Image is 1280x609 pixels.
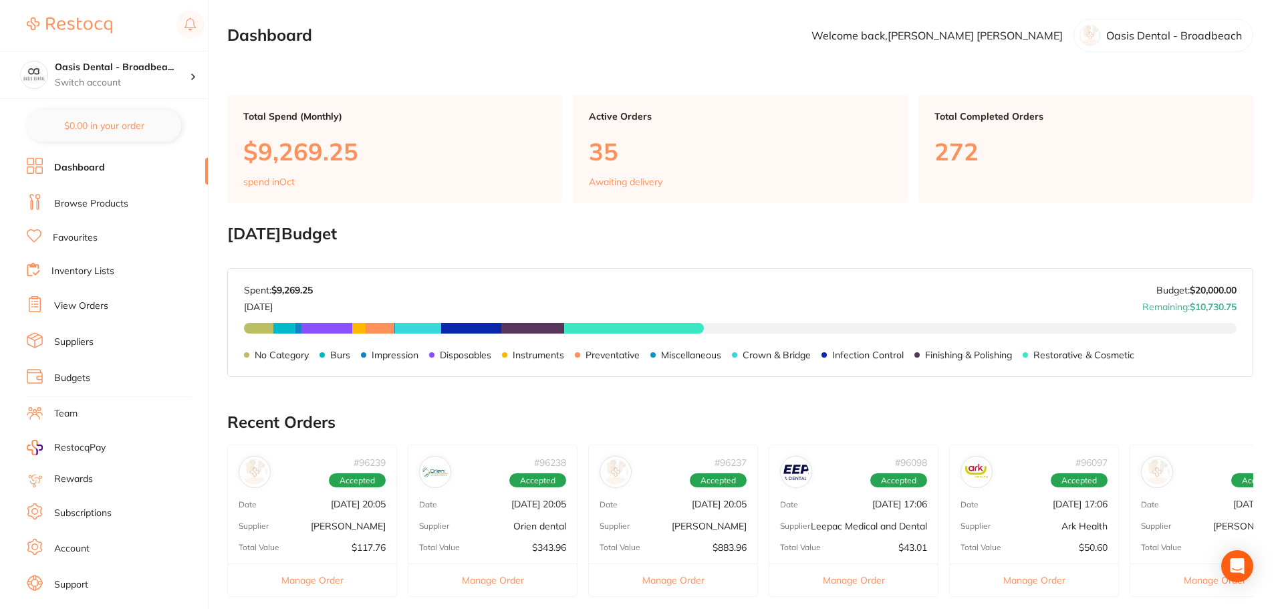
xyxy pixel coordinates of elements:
[27,440,106,455] a: RestocqPay
[573,95,908,203] a: Active Orders35Awaiting delivery
[1142,296,1237,312] p: Remaining:
[271,284,313,296] strong: $9,269.25
[1144,459,1170,485] img: Adam Dental
[329,473,386,488] span: Accepted
[934,111,1237,122] p: Total Completed Orders
[1141,521,1171,531] p: Supplier
[311,521,386,531] p: [PERSON_NAME]
[27,10,112,41] a: Restocq Logo
[769,564,938,596] button: Manage Order
[661,350,721,360] p: Miscellaneous
[54,372,90,385] a: Budgets
[1190,284,1237,296] strong: $20,000.00
[1221,550,1253,582] div: Open Intercom Messenger
[1051,473,1108,488] span: Accepted
[239,543,279,552] p: Total Value
[243,176,295,187] p: spend in Oct
[950,564,1118,596] button: Manage Order
[255,350,309,360] p: No Category
[783,459,809,485] img: Leepac Medical and Dental
[330,350,350,360] p: Burs
[898,542,927,553] p: $43.01
[27,17,112,33] img: Restocq Logo
[54,473,93,486] a: Rewards
[54,299,108,313] a: View Orders
[54,441,106,455] span: RestocqPay
[54,336,94,349] a: Suppliers
[244,285,313,295] p: Spent:
[811,521,927,531] p: Leepac Medical and Dental
[239,521,269,531] p: Supplier
[354,457,386,468] p: # 96239
[961,500,979,509] p: Date
[372,350,418,360] p: Impression
[925,350,1012,360] p: Finishing & Polishing
[54,197,128,211] a: Browse Products
[440,350,491,360] p: Disposables
[513,350,564,360] p: Instruments
[54,407,78,420] a: Team
[53,231,98,245] a: Favourites
[54,507,112,520] a: Subscriptions
[600,521,630,531] p: Supplier
[692,499,747,509] p: [DATE] 20:05
[1141,500,1159,509] p: Date
[55,76,190,90] p: Switch account
[964,459,989,485] img: Ark Health
[534,457,566,468] p: # 96238
[690,473,747,488] span: Accepted
[352,542,386,553] p: $117.76
[27,440,43,455] img: RestocqPay
[227,413,1253,432] h2: Recent Orders
[509,473,566,488] span: Accepted
[422,459,448,485] img: Orien dental
[895,457,927,468] p: # 96098
[228,564,396,596] button: Manage Order
[408,564,577,596] button: Manage Order
[870,473,927,488] span: Accepted
[743,350,811,360] p: Crown & Bridge
[27,110,181,142] button: $0.00 in your order
[1190,301,1237,313] strong: $10,730.75
[589,138,892,165] p: 35
[715,457,747,468] p: # 96237
[780,543,821,552] p: Total Value
[419,521,449,531] p: Supplier
[589,176,662,187] p: Awaiting delivery
[1075,457,1108,468] p: # 96097
[780,500,798,509] p: Date
[872,499,927,509] p: [DATE] 17:06
[239,500,257,509] p: Date
[532,542,566,553] p: $343.96
[1061,521,1108,531] p: Ark Health
[589,564,757,596] button: Manage Order
[331,499,386,509] p: [DATE] 20:05
[934,138,1237,165] p: 272
[227,225,1253,243] h2: [DATE] Budget
[21,62,47,88] img: Oasis Dental - Broadbeach
[600,543,640,552] p: Total Value
[513,521,566,531] p: Orien dental
[1033,350,1134,360] p: Restorative & Cosmetic
[244,296,313,312] p: [DATE]
[811,29,1063,41] p: Welcome back, [PERSON_NAME] [PERSON_NAME]
[1141,543,1182,552] p: Total Value
[227,95,562,203] a: Total Spend (Monthly)$9,269.25spend inOct
[832,350,904,360] p: Infection Control
[961,521,991,531] p: Supplier
[586,350,640,360] p: Preventative
[419,500,437,509] p: Date
[1053,499,1108,509] p: [DATE] 17:06
[713,542,747,553] p: $883.96
[600,500,618,509] p: Date
[918,95,1253,203] a: Total Completed Orders272
[243,111,546,122] p: Total Spend (Monthly)
[55,61,190,74] h4: Oasis Dental - Broadbeach
[51,265,114,278] a: Inventory Lists
[54,542,90,556] a: Account
[243,138,546,165] p: $9,269.25
[419,543,460,552] p: Total Value
[961,543,1001,552] p: Total Value
[1106,29,1242,41] p: Oasis Dental - Broadbeach
[242,459,267,485] img: Adam Dental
